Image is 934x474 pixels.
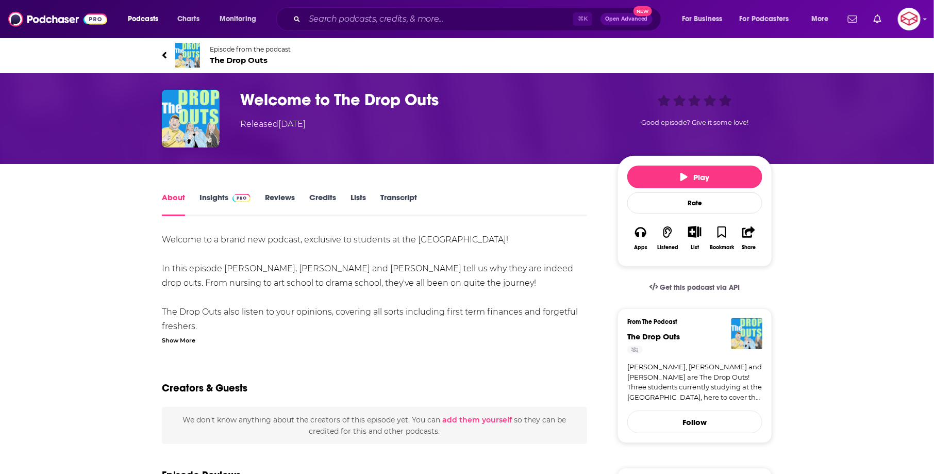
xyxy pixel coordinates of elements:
[684,226,705,237] button: Show More Button
[641,119,748,126] span: Good episode? Give it some love!
[171,11,206,27] a: Charts
[898,8,921,30] span: Logged in as callista
[682,12,723,26] span: For Business
[627,411,762,433] button: Follow
[641,275,748,300] a: Get this podcast via API
[351,192,366,216] a: Lists
[601,13,653,25] button: Open AdvancedNew
[627,318,754,325] h3: From The Podcast
[681,219,708,257] div: Show More ButtonList
[710,244,734,251] div: Bookmark
[633,6,652,16] span: New
[240,90,601,110] h1: Welcome to The Drop Outs
[265,192,295,216] a: Reviews
[627,332,680,341] a: The Drop Outs
[708,219,735,257] button: Bookmark
[121,11,172,27] button: open menu
[162,192,185,216] a: About
[305,11,573,27] input: Search podcasts, credits, & more...
[804,11,842,27] button: open menu
[627,166,762,188] button: Play
[220,12,256,26] span: Monitoring
[442,416,512,424] button: add them yourself
[162,382,247,395] h2: Creators & Guests
[627,192,762,214] div: Rate
[175,43,200,68] img: The Drop Outs
[675,11,736,27] button: open menu
[162,43,467,68] a: The Drop OutsEpisode from the podcastThe Drop Outs
[210,45,291,53] span: Episode from the podcast
[811,12,829,26] span: More
[240,118,306,130] div: Released [DATE]
[182,415,566,436] span: We don't know anything about the creators of this episode yet . You can so they can be credited f...
[627,219,654,257] button: Apps
[898,8,921,30] img: User Profile
[605,17,648,22] span: Open Advanced
[870,10,886,28] a: Show notifications dropdown
[199,192,251,216] a: InsightsPodchaser Pro
[8,9,107,29] img: Podchaser - Follow, Share and Rate Podcasts
[731,318,762,349] img: The Drop Outs
[573,12,592,26] span: ⌘ K
[634,244,647,251] div: Apps
[740,12,789,26] span: For Podcasters
[128,12,158,26] span: Podcasts
[210,55,291,65] span: The Drop Outs
[898,8,921,30] button: Show profile menu
[627,362,762,402] a: [PERSON_NAME], [PERSON_NAME] and [PERSON_NAME] are The Drop Outs! Three students currently studyi...
[844,10,861,28] a: Show notifications dropdown
[177,12,199,26] span: Charts
[286,7,671,31] div: Search podcasts, credits, & more...
[680,172,710,182] span: Play
[654,219,681,257] button: Listened
[742,244,756,251] div: Share
[232,194,251,202] img: Podchaser Pro
[162,233,587,406] div: Welcome to a brand new podcast, exclusive to students at the [GEOGRAPHIC_DATA]! In this episode [...
[212,11,270,27] button: open menu
[736,219,762,257] button: Share
[657,244,678,251] div: Listened
[380,192,417,216] a: Transcript
[162,90,220,148] img: Welcome to The Drop Outs
[660,283,740,292] span: Get this podcast via API
[733,11,804,27] button: open menu
[691,244,699,251] div: List
[309,192,336,216] a: Credits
